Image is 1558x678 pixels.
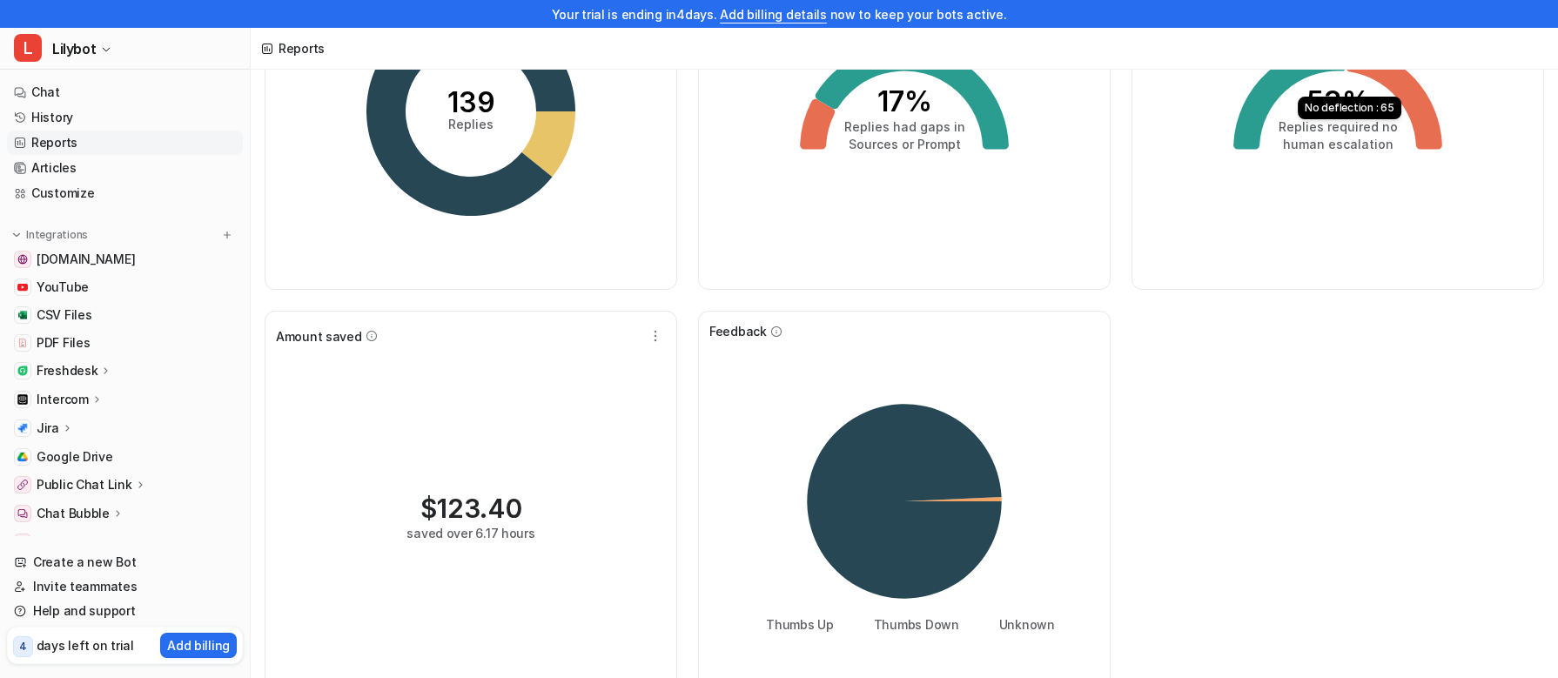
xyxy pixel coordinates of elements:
[17,423,28,433] img: Jira
[17,366,28,376] img: Freshdesk
[160,633,237,658] button: Add billing
[17,480,28,490] img: Public Chat Link
[862,615,959,634] li: Thumbs Down
[26,228,88,242] p: Integrations
[10,229,23,241] img: expand menu
[37,420,59,437] p: Jira
[406,524,534,542] div: saved over 6.17 hours
[1306,84,1370,118] tspan: 53%
[17,452,28,462] img: Google Drive
[1279,119,1398,134] tspan: Replies required no
[37,251,135,268] span: [DOMAIN_NAME]
[7,445,243,469] a: Google DriveGoogle Drive
[37,306,91,324] span: CSV Files
[7,156,243,180] a: Articles
[7,599,243,623] a: Help and support
[221,229,233,241] img: menu_add.svg
[279,39,325,57] div: Reports
[276,327,362,346] span: Amount saved
[167,636,230,655] p: Add billing
[17,508,28,519] img: Chat Bubble
[7,550,243,574] a: Create a new Bot
[987,615,1055,634] li: Unknown
[52,37,96,61] span: Lilybot
[447,85,495,119] tspan: 139
[709,322,767,340] span: Feedback
[37,362,97,379] p: Freshdesk
[720,7,827,22] a: Add billing details
[7,331,243,355] a: PDF FilesPDF Files
[448,117,494,131] tspan: Replies
[37,505,110,522] p: Chat Bubble
[7,303,243,327] a: CSV FilesCSV Files
[14,34,42,62] span: L
[37,636,134,655] p: days left on trial
[7,247,243,272] a: www.estarli.co.uk[DOMAIN_NAME]
[844,119,965,134] tspan: Replies had gaps in
[37,448,113,466] span: Google Drive
[7,80,243,104] a: Chat
[37,476,132,493] p: Public Chat Link
[17,254,28,265] img: www.estarli.co.uk
[7,275,243,299] a: YouTubeYouTube
[7,574,243,599] a: Invite teammates
[877,84,932,118] tspan: 17%
[37,534,101,551] p: Inline Chat
[37,334,90,352] span: PDF Files
[17,394,28,405] img: Intercom
[420,493,522,524] div: $
[7,131,243,155] a: Reports
[754,615,833,634] li: Thumbs Up
[7,181,243,205] a: Customize
[849,137,961,151] tspan: Sources or Prompt
[1283,137,1393,151] tspan: human escalation
[19,639,27,655] p: 4
[17,338,28,348] img: PDF Files
[7,105,243,130] a: History
[37,279,89,296] span: YouTube
[437,493,522,524] span: 123.40
[7,226,93,244] button: Integrations
[17,282,28,292] img: YouTube
[37,391,89,408] p: Intercom
[17,310,28,320] img: CSV Files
